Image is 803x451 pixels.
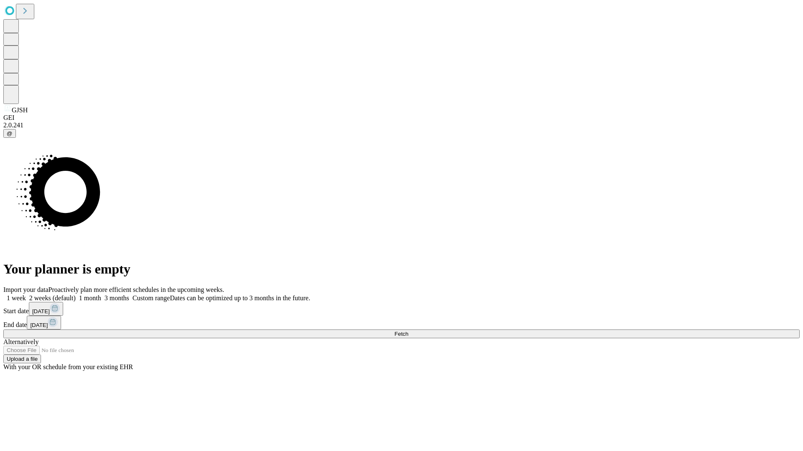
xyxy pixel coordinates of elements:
div: End date [3,316,800,329]
span: [DATE] [30,322,48,328]
span: GJSH [12,106,28,114]
span: Proactively plan more efficient schedules in the upcoming weeks. [49,286,224,293]
span: Import your data [3,286,49,293]
span: Fetch [394,331,408,337]
span: 1 week [7,294,26,302]
div: GEI [3,114,800,122]
span: 1 month [79,294,101,302]
span: With your OR schedule from your existing EHR [3,363,133,370]
button: Upload a file [3,355,41,363]
span: [DATE] [32,308,50,314]
span: Custom range [133,294,170,302]
span: Alternatively [3,338,38,345]
span: Dates can be optimized up to 3 months in the future. [170,294,310,302]
div: 2.0.241 [3,122,800,129]
button: Fetch [3,329,800,338]
span: 2 weeks (default) [29,294,76,302]
span: @ [7,130,13,137]
span: 3 months [105,294,129,302]
button: @ [3,129,16,138]
div: Start date [3,302,800,316]
button: [DATE] [29,302,63,316]
h1: Your planner is empty [3,261,800,277]
button: [DATE] [27,316,61,329]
